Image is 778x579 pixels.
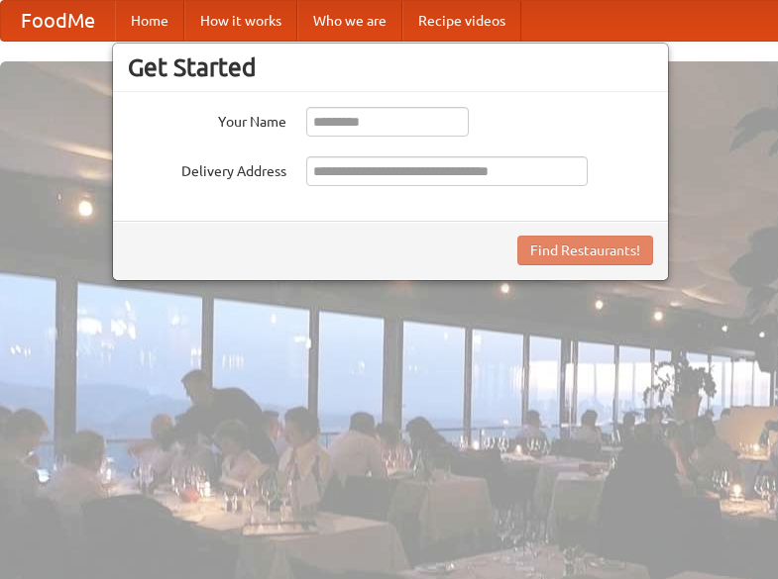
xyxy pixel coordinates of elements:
[297,1,402,41] a: Who we are
[115,1,184,41] a: Home
[128,156,286,181] label: Delivery Address
[1,1,115,41] a: FoodMe
[184,1,297,41] a: How it works
[128,52,653,82] h3: Get Started
[128,107,286,132] label: Your Name
[517,236,653,265] button: Find Restaurants!
[402,1,521,41] a: Recipe videos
